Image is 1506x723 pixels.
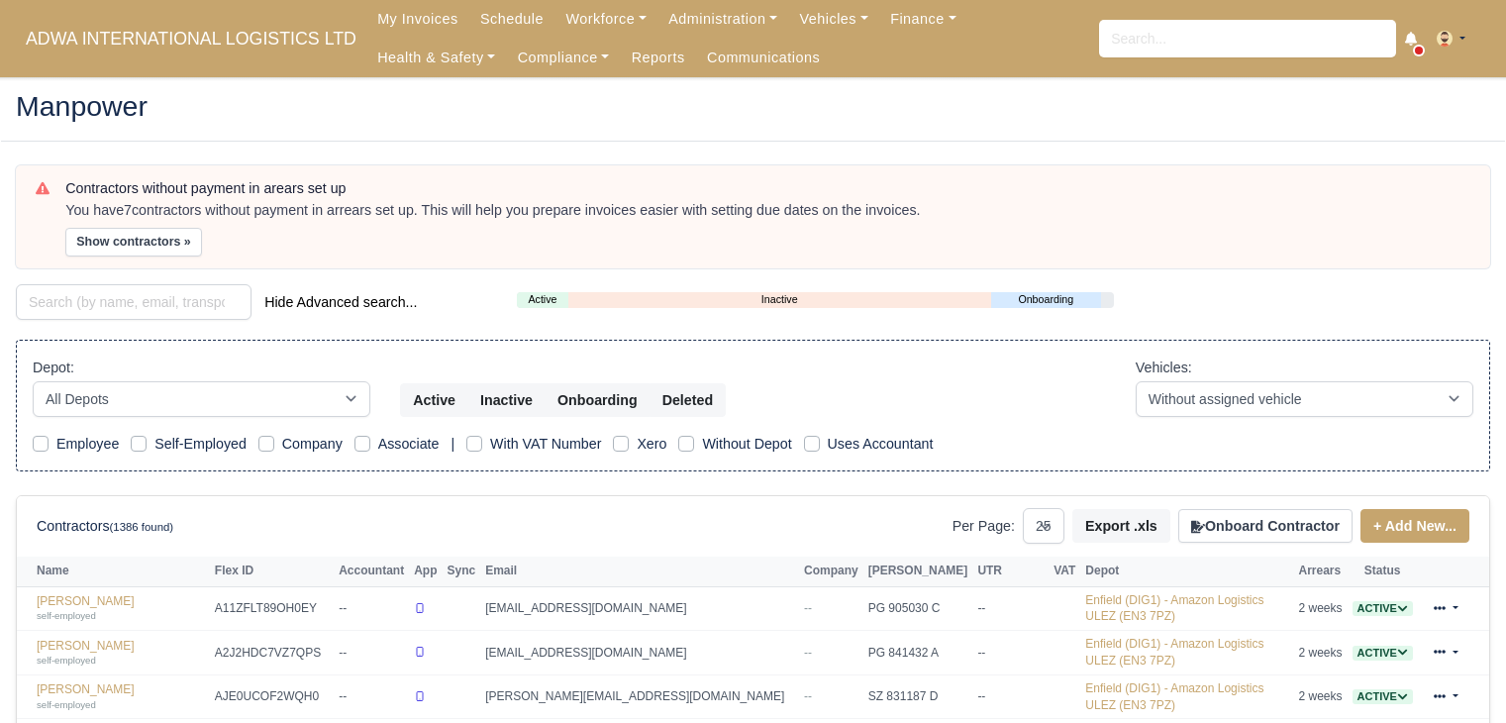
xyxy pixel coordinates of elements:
[378,433,440,456] label: Associate
[409,557,442,586] th: App
[863,631,973,675] td: PG 841432 A
[480,557,799,586] th: Email
[863,586,973,631] td: PG 905030 C
[517,291,567,308] a: Active
[451,436,454,452] span: |
[16,19,366,58] span: ADWA INTERNATIONAL LOGISTICS LTD
[16,92,1490,120] h2: Manpower
[696,39,832,77] a: Communications
[804,646,812,660] span: --
[568,291,991,308] a: Inactive
[37,518,173,535] h6: Contractors
[1085,593,1263,624] a: Enfield (DIG1) - Amazon Logistics ULEZ (EN3 7PZ)
[480,586,799,631] td: [EMAIL_ADDRESS][DOMAIN_NAME]
[650,383,726,417] button: Deleted
[37,655,96,666] small: self-employed
[1353,646,1413,660] a: Active
[828,433,934,456] label: Uses Accountant
[1085,681,1263,712] a: Enfield (DIG1) - Amazon Logistics ULEZ (EN3 7PZ)
[37,610,96,621] small: self-employed
[334,674,409,719] td: --
[1353,689,1413,703] a: Active
[991,291,1101,308] a: Onboarding
[1049,557,1080,586] th: VAT
[1360,509,1469,543] a: + Add New...
[1294,674,1348,719] td: 2 weeks
[33,357,74,379] label: Depot:
[282,433,343,456] label: Company
[621,39,696,77] a: Reports
[490,433,601,456] label: With VAT Number
[110,521,174,533] small: (1386 found)
[37,682,205,711] a: [PERSON_NAME] self-employed
[480,631,799,675] td: [EMAIL_ADDRESS][DOMAIN_NAME]
[210,586,334,631] td: A11ZFLT89OH0EY
[545,383,651,417] button: Onboarding
[124,202,132,218] strong: 7
[804,689,812,703] span: --
[1085,637,1263,668] a: Enfield (DIG1) - Amazon Logistics ULEZ (EN3 7PZ)
[65,201,1470,221] div: You have contractors without payment in arrears set up. This will help you prepare invoices easie...
[1136,357,1192,379] label: Vehicles:
[1353,689,1413,704] span: Active
[251,285,430,319] button: Hide Advanced search...
[1099,20,1396,57] input: Search...
[972,674,1049,719] td: --
[480,674,799,719] td: [PERSON_NAME][EMAIL_ADDRESS][DOMAIN_NAME]
[56,433,119,456] label: Employee
[1353,601,1413,616] span: Active
[17,557,210,586] th: Name
[366,39,507,77] a: Health & Safety
[506,39,620,77] a: Compliance
[442,557,480,586] th: Sync
[1353,601,1413,615] a: Active
[210,631,334,675] td: A2J2HDC7VZ7QPS
[804,601,812,615] span: --
[863,557,973,586] th: [PERSON_NAME]
[972,631,1049,675] td: --
[37,699,96,710] small: self-employed
[37,594,205,623] a: [PERSON_NAME] self-employed
[1294,557,1348,586] th: Arrears
[953,515,1015,538] label: Per Page:
[863,674,973,719] td: SZ 831187 D
[154,433,247,456] label: Self-Employed
[16,20,366,58] a: ADWA INTERNATIONAL LOGISTICS LTD
[637,433,666,456] label: Xero
[1080,557,1293,586] th: Depot
[467,383,546,417] button: Inactive
[65,228,202,257] button: Show contractors »
[1348,557,1418,586] th: Status
[1072,509,1170,543] button: Export .xls
[334,631,409,675] td: --
[65,180,1470,197] h6: Contractors without payment in arears set up
[1178,509,1353,543] button: Onboard Contractor
[702,433,791,456] label: Without Depot
[1353,509,1469,543] div: + Add New...
[1294,586,1348,631] td: 2 weeks
[1,76,1505,141] div: Manpower
[334,557,409,586] th: Accountant
[972,586,1049,631] td: --
[37,639,205,668] a: [PERSON_NAME] self-employed
[210,557,334,586] th: Flex ID
[334,586,409,631] td: --
[799,557,863,586] th: Company
[400,383,468,417] button: Active
[210,674,334,719] td: AJE0UCOF2WQH0
[972,557,1049,586] th: UTR
[16,284,251,320] input: Search (by name, email, transporter id) ...
[1294,631,1348,675] td: 2 weeks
